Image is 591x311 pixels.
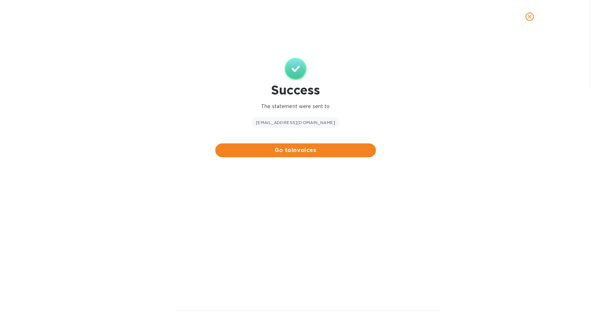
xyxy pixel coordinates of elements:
[521,8,538,25] button: close
[221,146,370,154] span: Go to invoices
[256,120,335,125] span: [EMAIL_ADDRESS][DOMAIN_NAME]
[215,83,376,97] h1: Success
[215,143,376,157] button: Go toinvoices
[215,103,376,110] p: The statement were sent to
